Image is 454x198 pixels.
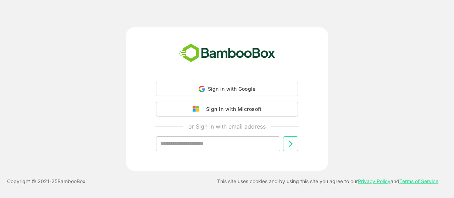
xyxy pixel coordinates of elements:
[7,177,85,186] p: Copyright © 2021- 25 BambooBox
[156,82,298,96] div: Sign in with Google
[156,102,298,117] button: Sign in with Microsoft
[188,122,266,131] p: or Sign in with email address
[399,178,438,184] a: Terms of Service
[203,104,261,114] div: Sign in with Microsoft
[208,86,256,92] span: Sign in with Google
[358,178,391,184] a: Privacy Policy
[175,41,279,65] img: bamboobox
[217,177,438,186] p: This site uses cookies and by using this site you agree to our and
[193,106,203,112] img: google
